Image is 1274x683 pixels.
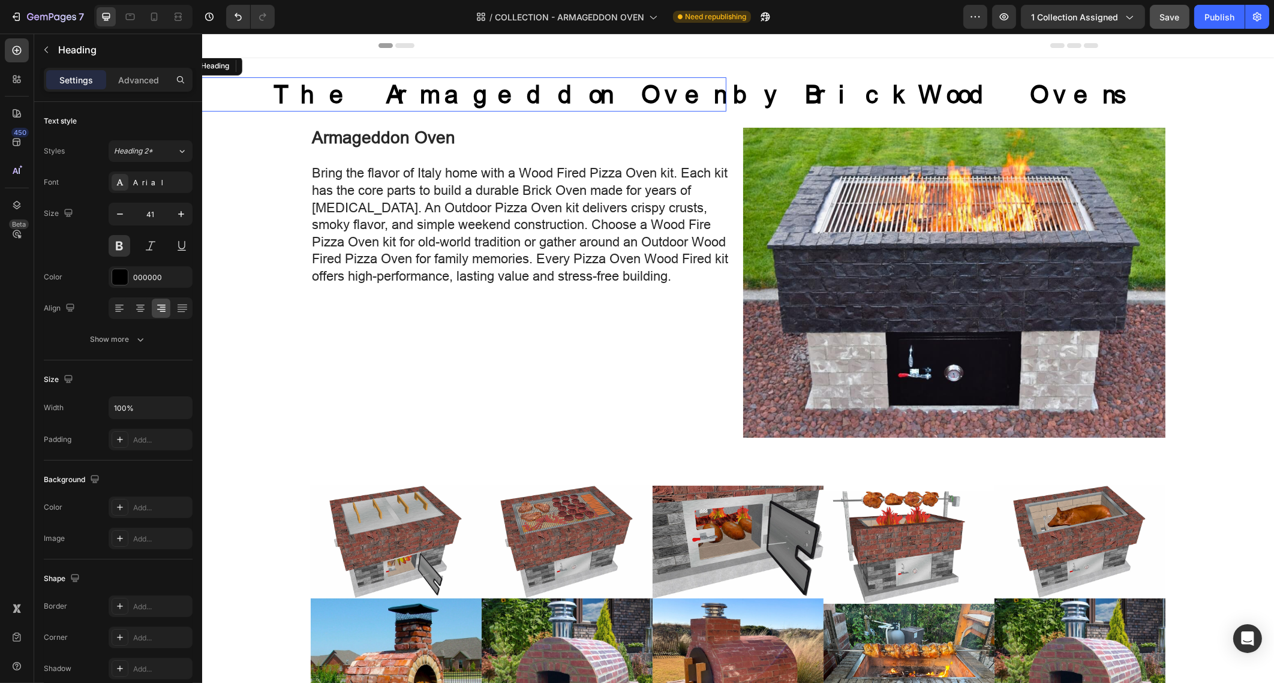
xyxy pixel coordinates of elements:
div: Add... [133,503,190,513]
img: Wood Fired Pizza Oven [621,458,792,570]
div: Width [44,402,64,413]
div: Add... [133,664,190,675]
span: Save [1160,12,1180,22]
img: Outdoor Pizza Oven [450,452,621,565]
div: Beta [9,219,29,229]
div: Corner [44,632,68,643]
button: 7 [5,5,89,29]
div: Font [44,177,59,188]
p: Settings [59,74,93,86]
iframe: Design area [202,34,1274,683]
span: COLLECTION - ARMAGEDDON OVEN [495,11,644,23]
div: Image [44,533,65,544]
div: Size [44,372,76,388]
div: 000000 [133,272,190,283]
p: Advanced [118,74,159,86]
div: Padding [44,434,71,445]
div: Align [44,300,77,317]
div: Styles [44,146,65,157]
p: Heading [58,43,188,57]
div: Add... [133,633,190,643]
span: Heading 2* [114,146,153,157]
strong: Armageddon Oven [110,94,253,113]
img: gempages_483107215209661195-068a1cd0-66cf-4901-88b1-0470cca5cf16.jpg [541,94,964,404]
div: Open Intercom Messenger [1233,624,1262,653]
div: Background [44,472,102,488]
div: Add... [133,435,190,446]
div: Size [44,206,76,222]
button: Publish [1194,5,1245,29]
div: Color [44,272,62,282]
div: Border [44,601,67,612]
span: 1 collection assigned [1031,11,1118,23]
div: Shadow [44,663,71,674]
img: Brick Oven [109,452,280,565]
span: / [489,11,492,23]
p: Bring the flavor of Italy home with a Wood Fired Pizza Oven kit. Each kit has the core parts to b... [110,131,530,251]
h2: by BrickWood Ovens [530,44,1063,78]
div: Arial [133,177,190,188]
div: Color [44,502,62,513]
span: Need republishing [685,11,746,22]
div: Add... [133,601,190,612]
img: Wood Fired Pizza Oven [792,452,963,565]
div: Add... [133,534,190,544]
input: Auto [109,397,192,419]
div: Show more [91,333,146,345]
p: 7 [79,10,84,24]
button: Save [1150,5,1189,29]
div: Undo/Redo [226,5,275,29]
img: Wood Fired Pizza Oven [280,452,450,565]
button: Heading 2* [109,140,193,162]
div: Shape [44,571,82,587]
div: Text style [44,116,77,127]
div: 450 [11,128,29,137]
button: 1 collection assigned [1021,5,1145,29]
button: Show more [44,329,193,350]
div: Publish [1204,11,1234,23]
